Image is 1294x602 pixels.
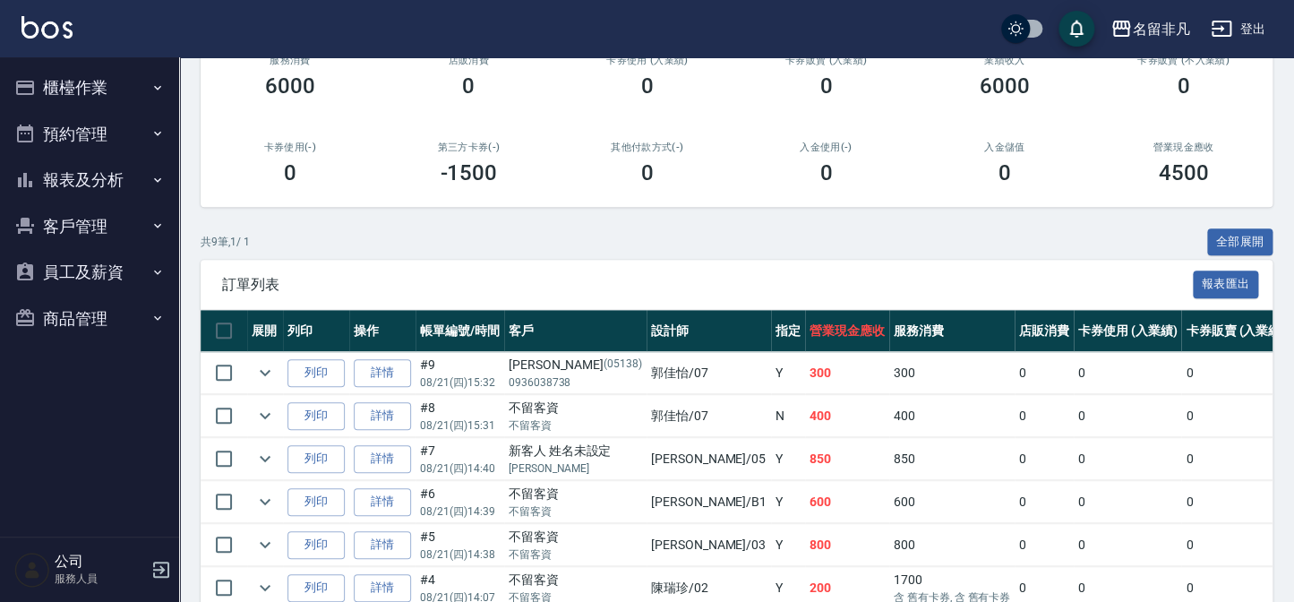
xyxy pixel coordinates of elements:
[287,359,345,387] button: 列印
[805,352,889,394] td: 300
[1116,55,1252,66] h2: 卡券販賣 (不入業績)
[287,402,345,430] button: 列印
[420,503,500,520] p: 08/21 (四) 14:39
[287,574,345,602] button: 列印
[509,485,642,503] div: 不留客資
[247,310,283,352] th: 展開
[462,73,475,99] h3: 0
[7,157,172,203] button: 報表及分析
[1074,438,1182,480] td: 0
[771,395,805,437] td: N
[1181,395,1290,437] td: 0
[758,142,895,153] h2: 入金使用(-)
[805,524,889,566] td: 800
[509,460,642,477] p: [PERSON_NAME]
[354,574,411,602] a: 詳情
[416,438,504,480] td: #7
[222,55,358,66] h3: 服務消費
[889,395,1015,437] td: 400
[1015,438,1074,480] td: 0
[641,160,654,185] h3: 0
[1181,438,1290,480] td: 0
[1074,310,1182,352] th: 卡券使用 (入業績)
[201,234,250,250] p: 共 9 筆, 1 / 1
[1074,352,1182,394] td: 0
[937,142,1073,153] h2: 入金儲值
[416,481,504,523] td: #6
[937,55,1073,66] h2: 業績收入
[287,488,345,516] button: 列印
[1074,481,1182,523] td: 0
[252,359,279,386] button: expand row
[287,531,345,559] button: 列印
[252,531,279,558] button: expand row
[1015,352,1074,394] td: 0
[420,460,500,477] p: 08/21 (四) 14:40
[252,445,279,472] button: expand row
[805,395,889,437] td: 400
[1132,18,1189,40] div: 名留非凡
[819,73,832,99] h3: 0
[889,310,1015,352] th: 服務消費
[354,488,411,516] a: 詳情
[805,310,889,352] th: 營業現金應收
[416,395,504,437] td: #8
[1015,524,1074,566] td: 0
[416,352,504,394] td: #9
[401,142,537,153] h2: 第三方卡券(-)
[1193,271,1259,298] button: 報表匯出
[7,203,172,250] button: 客戶管理
[416,524,504,566] td: #5
[354,359,411,387] a: 詳情
[647,352,771,394] td: 郭佳怡 /07
[647,438,771,480] td: [PERSON_NAME] /05
[1181,481,1290,523] td: 0
[509,399,642,417] div: 不留客資
[252,488,279,515] button: expand row
[354,402,411,430] a: 詳情
[647,524,771,566] td: [PERSON_NAME] /03
[440,160,497,185] h3: -1500
[420,546,500,563] p: 08/21 (四) 14:38
[222,142,358,153] h2: 卡券使用(-)
[14,552,50,588] img: Person
[771,310,805,352] th: 指定
[998,160,1011,185] h3: 0
[889,352,1015,394] td: 300
[504,310,647,352] th: 客戶
[1015,481,1074,523] td: 0
[222,276,1193,294] span: 訂單列表
[509,546,642,563] p: 不留客資
[647,481,771,523] td: [PERSON_NAME] /B1
[21,16,73,39] img: Logo
[7,296,172,342] button: 商品管理
[1074,524,1182,566] td: 0
[420,417,500,434] p: 08/21 (四) 15:31
[354,531,411,559] a: 詳情
[1058,11,1094,47] button: save
[416,310,504,352] th: 帳單編號/時間
[641,73,654,99] h3: 0
[7,249,172,296] button: 員工及薪資
[1015,310,1074,352] th: 店販消費
[647,395,771,437] td: 郭佳怡 /07
[349,310,416,352] th: 操作
[1181,310,1290,352] th: 卡券販賣 (入業績)
[509,571,642,589] div: 不留客資
[252,574,279,601] button: expand row
[252,402,279,429] button: expand row
[509,374,642,391] p: 0936038738
[889,438,1015,480] td: 850
[1177,73,1189,99] h3: 0
[980,73,1030,99] h3: 6000
[509,528,642,546] div: 不留客資
[1116,142,1252,153] h2: 營業現金應收
[55,571,146,587] p: 服務人員
[1204,13,1273,46] button: 登出
[771,524,805,566] td: Y
[805,481,889,523] td: 600
[401,55,537,66] h2: 店販消費
[579,142,716,153] h2: 其他付款方式(-)
[509,417,642,434] p: 不留客資
[1015,395,1074,437] td: 0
